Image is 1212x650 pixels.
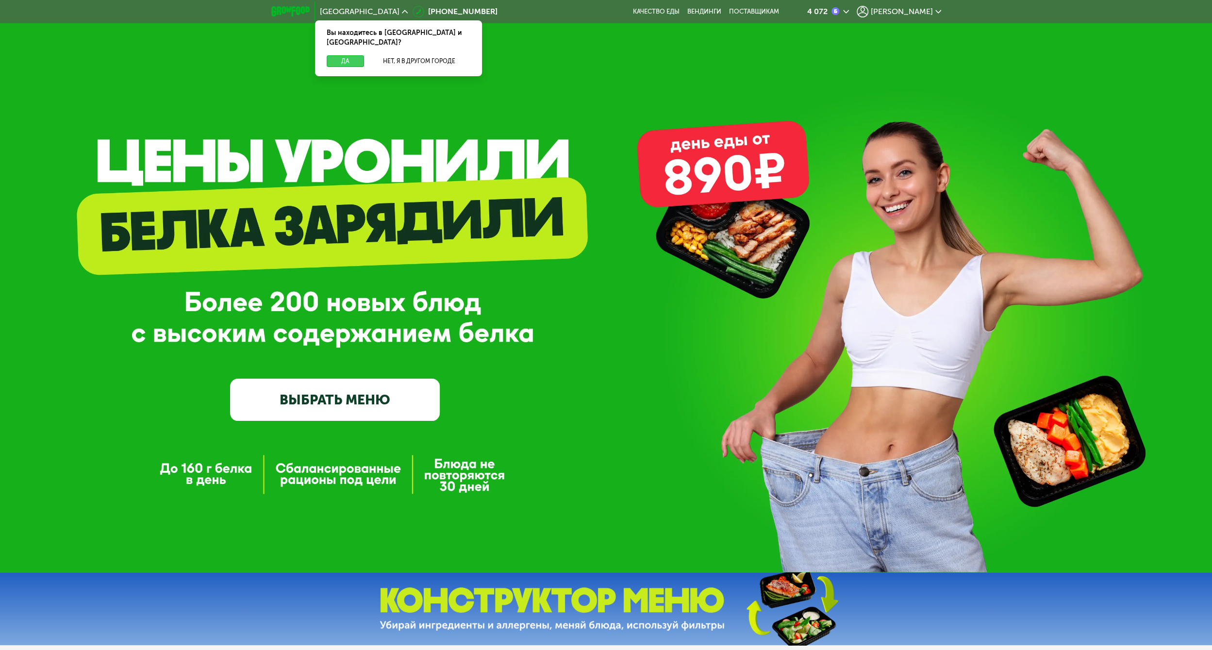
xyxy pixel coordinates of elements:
button: Да [327,55,364,67]
span: [PERSON_NAME] [871,8,933,16]
div: 4 072 [807,8,828,16]
button: Нет, я в другом городе [368,55,470,67]
a: Качество еды [633,8,680,16]
a: ВЫБРАТЬ МЕНЮ [230,379,440,421]
div: Вы находитесь в [GEOGRAPHIC_DATA] и [GEOGRAPHIC_DATA]? [315,20,482,55]
a: Вендинги [687,8,721,16]
div: поставщикам [729,8,779,16]
span: [GEOGRAPHIC_DATA] [320,8,399,16]
a: [PHONE_NUMBER] [413,6,498,17]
